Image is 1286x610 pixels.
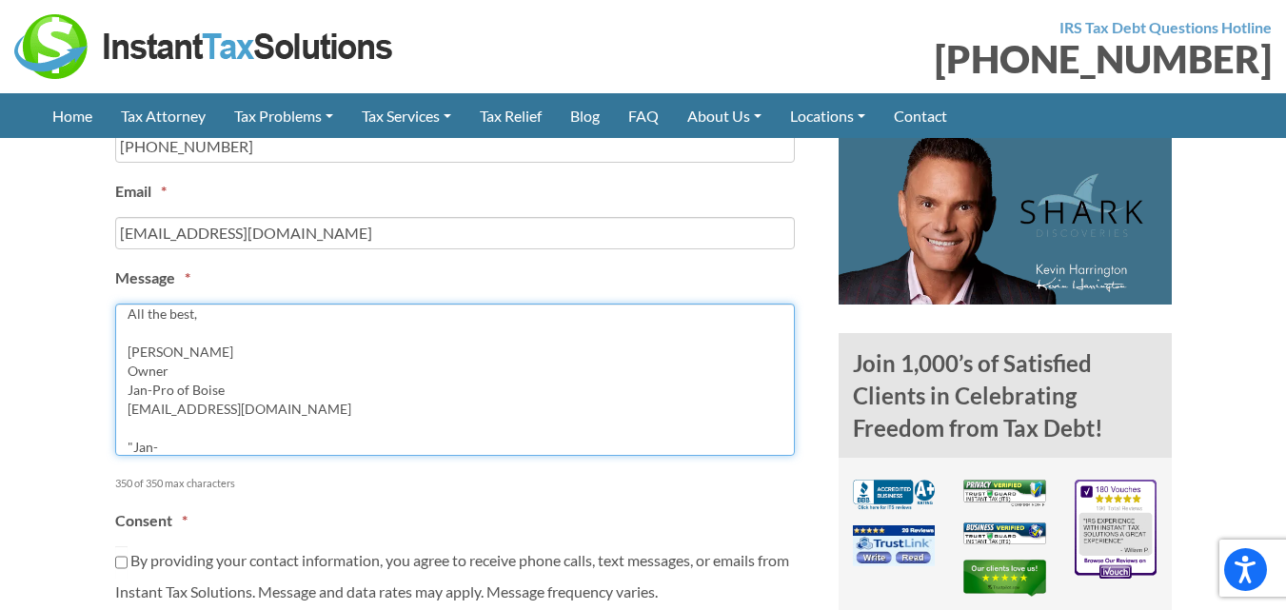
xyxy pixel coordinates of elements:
[38,93,107,138] a: Home
[115,268,190,288] label: Message
[115,460,741,493] div: 350 of 350 max characters
[220,93,347,138] a: Tax Problems
[853,525,936,566] img: TrustLink
[115,182,167,202] label: Email
[556,93,614,138] a: Blog
[107,93,220,138] a: Tax Attorney
[963,480,1046,506] img: Privacy Verified
[347,93,465,138] a: Tax Services
[614,93,673,138] a: FAQ
[14,14,395,79] img: Instant Tax Solutions Logo
[673,93,776,138] a: About Us
[963,574,1046,592] a: TrustPilot
[963,529,1046,547] a: Business Verified
[853,480,936,509] img: BBB A+
[963,560,1046,597] img: TrustPilot
[839,133,1143,305] img: Kevin Harrington
[115,511,188,531] label: Consent
[839,333,1172,458] h4: Join 1,000’s of Satisfied Clients in Celebrating Freedom from Tax Debt!
[963,489,1046,507] a: Privacy Verified
[1075,480,1157,579] img: iVouch Reviews
[14,35,395,53] a: Instant Tax Solutions Logo
[465,93,556,138] a: Tax Relief
[776,93,880,138] a: Locations
[963,522,1046,544] img: Business Verified
[658,40,1273,78] div: [PHONE_NUMBER]
[1059,18,1272,36] strong: IRS Tax Debt Questions Hotline
[880,93,961,138] a: Contact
